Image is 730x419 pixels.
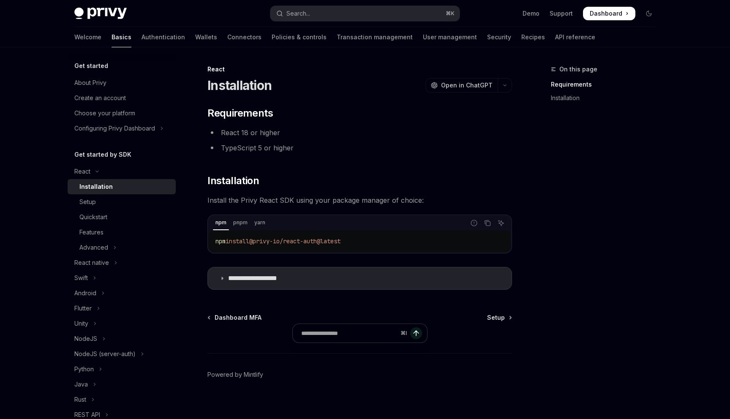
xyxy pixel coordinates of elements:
[74,395,86,405] div: Rust
[195,27,217,47] a: Wallets
[68,179,176,194] a: Installation
[74,273,88,283] div: Swift
[79,212,107,222] div: Quickstart
[551,91,662,105] a: Installation
[551,78,662,91] a: Requirements
[226,237,249,245] span: install
[68,164,176,179] button: Toggle React section
[487,27,511,47] a: Security
[74,303,92,313] div: Flutter
[68,75,176,90] a: About Privy
[215,313,261,322] span: Dashboard MFA
[68,225,176,240] a: Features
[68,240,176,255] button: Toggle Advanced section
[482,218,493,229] button: Copy the contents from the code block
[74,334,97,344] div: NodeJS
[79,227,104,237] div: Features
[74,349,136,359] div: NodeJS (server-auth)
[207,78,272,93] h1: Installation
[79,197,96,207] div: Setup
[68,209,176,225] a: Quickstart
[68,106,176,121] a: Choose your platform
[583,7,635,20] a: Dashboard
[496,218,507,229] button: Ask AI
[487,313,511,322] a: Setup
[74,93,126,103] div: Create an account
[74,364,94,374] div: Python
[213,218,229,228] div: npm
[74,78,106,88] div: About Privy
[523,9,539,18] a: Demo
[74,379,88,389] div: Java
[74,108,135,118] div: Choose your platform
[74,258,109,268] div: React native
[410,327,422,339] button: Send message
[68,301,176,316] button: Toggle Flutter section
[207,370,263,379] a: Powered by Mintlify
[301,324,397,343] input: Ask a question...
[337,27,413,47] a: Transaction management
[68,316,176,331] button: Toggle Unity section
[215,237,226,245] span: npm
[68,392,176,407] button: Toggle Rust section
[79,182,113,192] div: Installation
[487,313,505,322] span: Setup
[559,64,597,74] span: On this page
[231,218,250,228] div: pnpm
[74,123,155,133] div: Configuring Privy Dashboard
[270,6,460,21] button: Open search
[550,9,573,18] a: Support
[68,362,176,377] button: Toggle Python section
[207,174,259,188] span: Installation
[68,270,176,286] button: Toggle Swift section
[423,27,477,47] a: User management
[74,318,88,329] div: Unity
[469,218,479,229] button: Report incorrect code
[227,27,261,47] a: Connectors
[252,218,268,228] div: yarn
[142,27,185,47] a: Authentication
[207,142,512,154] li: TypeScript 5 or higher
[68,286,176,301] button: Toggle Android section
[286,8,310,19] div: Search...
[112,27,131,47] a: Basics
[521,27,545,47] a: Recipes
[208,313,261,322] a: Dashboard MFA
[74,61,108,71] h5: Get started
[74,8,127,19] img: dark logo
[207,65,512,73] div: React
[68,346,176,362] button: Toggle NodeJS (server-auth) section
[74,27,101,47] a: Welcome
[441,81,493,90] span: Open in ChatGPT
[555,27,595,47] a: API reference
[68,331,176,346] button: Toggle NodeJS section
[74,150,131,160] h5: Get started by SDK
[68,121,176,136] button: Toggle Configuring Privy Dashboard section
[207,194,512,206] span: Install the Privy React SDK using your package manager of choice:
[68,255,176,270] button: Toggle React native section
[68,377,176,392] button: Toggle Java section
[446,10,455,17] span: ⌘ K
[68,194,176,209] a: Setup
[79,242,108,253] div: Advanced
[642,7,656,20] button: Toggle dark mode
[74,166,90,177] div: React
[249,237,340,245] span: @privy-io/react-auth@latest
[272,27,327,47] a: Policies & controls
[207,127,512,139] li: React 18 or higher
[68,90,176,106] a: Create an account
[425,78,498,93] button: Open in ChatGPT
[74,288,96,298] div: Android
[207,106,273,120] span: Requirements
[590,9,622,18] span: Dashboard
